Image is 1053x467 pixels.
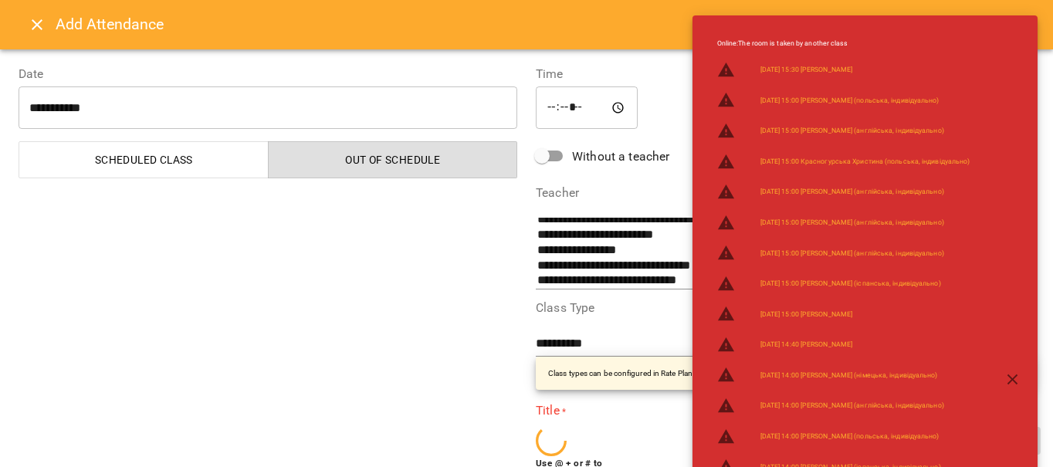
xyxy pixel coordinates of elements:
h6: Add Attendance [56,12,1034,36]
span: Out of Schedule [278,151,509,169]
label: Date [19,68,517,80]
a: [DATE] 14:40 [PERSON_NAME] [760,340,852,350]
a: [DATE] 15:30 [PERSON_NAME] [760,65,852,75]
a: [DATE] 14:00 [PERSON_NAME] (англійська, індивідуально) [760,401,944,411]
span: Scheduled class [29,151,259,169]
a: [DATE] 15:00 [PERSON_NAME] (англійська, індивідуально) [760,249,944,259]
span: Without a teacher [572,147,670,166]
label: Class Type [536,302,1034,314]
label: Teacher [536,187,1034,199]
button: Out of Schedule [268,141,518,178]
a: [DATE] 15:00 [PERSON_NAME] (англійська, індивідуально) [760,187,944,197]
a: [DATE] 14:00 [PERSON_NAME] (польська, індивідуально) [760,431,940,442]
label: Time [536,68,1034,80]
li: Online : The room is taken by another class [705,32,983,55]
a: [DATE] 15:00 [PERSON_NAME] (англійська, індивідуально) [760,126,944,136]
a: [DATE] 15:00 Красногурська Христина (польська, індивідуально) [760,157,970,167]
a: [DATE] 15:00 [PERSON_NAME] [760,310,852,320]
button: Close [19,6,56,43]
label: Title [536,402,1034,420]
a: [DATE] 15:00 [PERSON_NAME] (польська, індивідуально) [760,96,940,106]
p: Class types can be configured in Rate Plans -> [548,367,746,379]
a: [DATE] 15:00 [PERSON_NAME] (іспанська, індивідуально) [760,279,941,289]
a: [DATE] 14:00 [PERSON_NAME] (німецька, індивідуально) [760,371,938,381]
button: Scheduled class [19,141,269,178]
a: [DATE] 15:00 [PERSON_NAME] (англійська, індивідуально) [760,218,944,228]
